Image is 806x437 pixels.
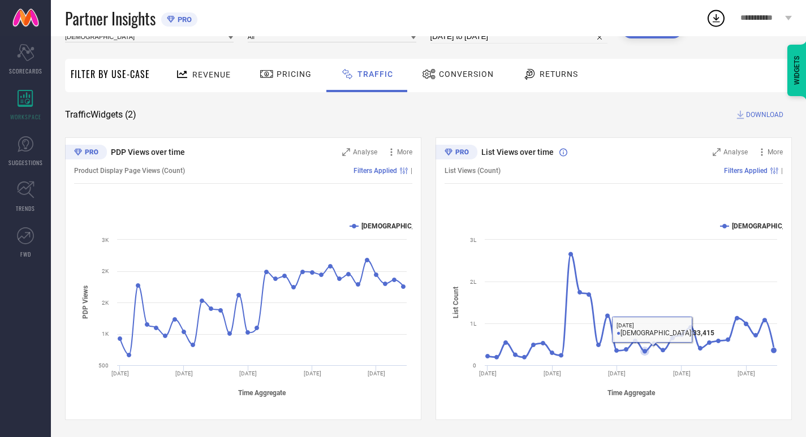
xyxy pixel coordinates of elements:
[481,148,554,157] span: List Views over time
[192,70,231,79] span: Revenue
[20,250,31,258] span: FWD
[175,370,193,377] text: [DATE]
[738,370,755,377] text: [DATE]
[81,285,89,319] tspan: PDP Views
[706,8,726,28] div: Open download list
[357,70,393,79] span: Traffic
[361,222,433,230] text: [DEMOGRAPHIC_DATA]
[452,287,460,318] tspan: List Count
[353,148,377,156] span: Analyse
[397,148,412,156] span: More
[608,370,626,377] text: [DATE]
[436,145,477,162] div: Premium
[102,237,109,243] text: 3K
[98,362,109,369] text: 500
[238,389,286,397] tspan: Time Aggregate
[9,67,42,75] span: SCORECARDS
[781,167,783,175] span: |
[71,67,150,81] span: Filter By Use-Case
[304,370,321,377] text: [DATE]
[102,331,109,337] text: 1K
[8,158,43,167] span: SUGGESTIONS
[746,109,783,120] span: DOWNLOAD
[470,279,477,285] text: 2L
[10,113,41,121] span: WORKSPACE
[439,70,494,79] span: Conversion
[607,389,656,397] tspan: Time Aggregate
[175,15,192,24] span: PRO
[768,148,783,156] span: More
[470,321,477,327] text: 1L
[277,70,312,79] span: Pricing
[65,109,136,120] span: Traffic Widgets ( 2 )
[111,370,129,377] text: [DATE]
[713,148,721,156] svg: Zoom
[74,167,185,175] span: Product Display Page Views (Count)
[540,70,578,79] span: Returns
[723,148,748,156] span: Analyse
[732,222,803,230] text: [DEMOGRAPHIC_DATA]
[65,7,156,30] span: Partner Insights
[111,148,185,157] span: PDP Views over time
[673,370,691,377] text: [DATE]
[544,370,561,377] text: [DATE]
[342,148,350,156] svg: Zoom
[411,167,412,175] span: |
[354,167,397,175] span: Filters Applied
[102,268,109,274] text: 2K
[473,362,476,369] text: 0
[430,30,608,44] input: Select time period
[479,370,497,377] text: [DATE]
[470,237,477,243] text: 3L
[102,300,109,306] text: 2K
[368,370,385,377] text: [DATE]
[65,145,107,162] div: Premium
[239,370,257,377] text: [DATE]
[16,204,35,213] span: TRENDS
[445,167,501,175] span: List Views (Count)
[724,167,768,175] span: Filters Applied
